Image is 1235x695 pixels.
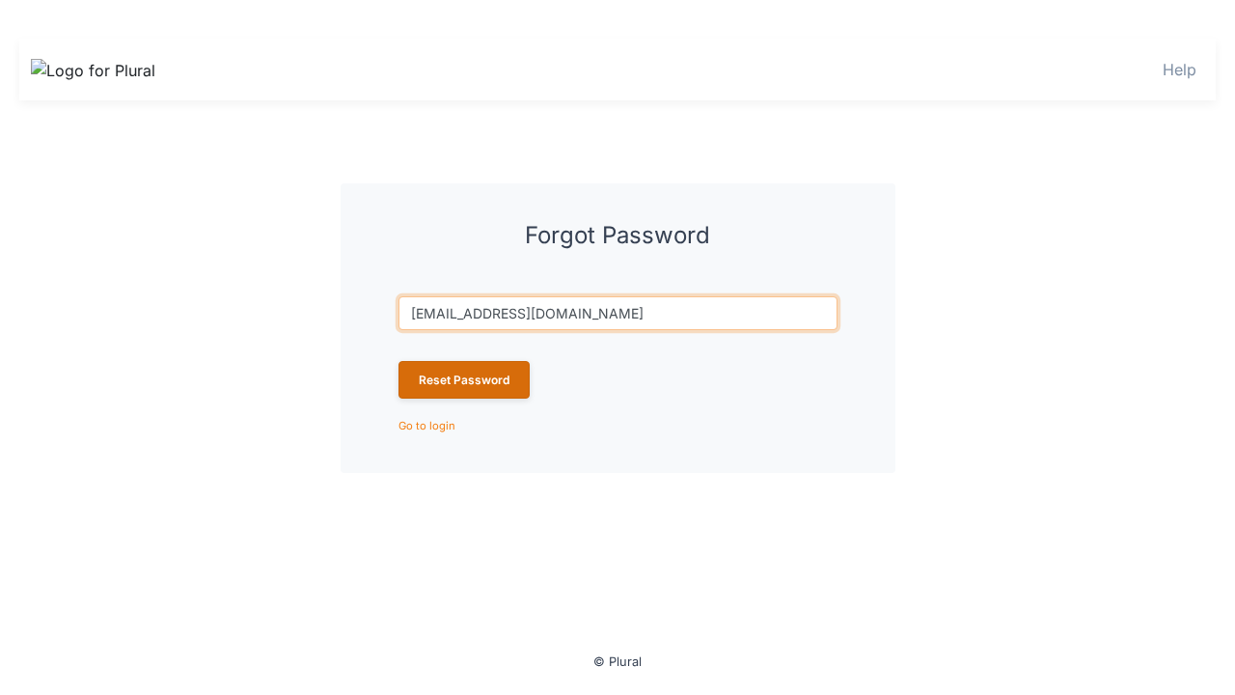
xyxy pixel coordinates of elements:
a: Go to login [398,416,455,432]
h3: Forgot Password [398,222,837,250]
img: Logo for Plural [31,59,166,82]
small: © Plural [593,654,642,669]
a: Help [1163,60,1196,79]
small: Go to login [398,419,455,432]
button: Reset Password [398,361,530,399]
input: Enter email address [398,296,837,330]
